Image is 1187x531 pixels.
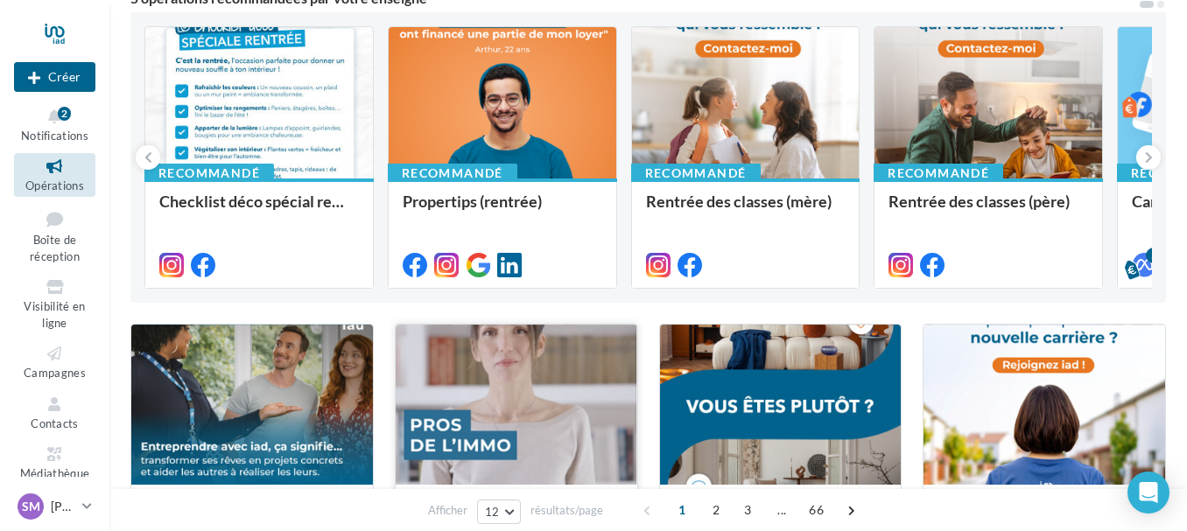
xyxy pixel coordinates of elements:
div: 5 [1146,248,1162,263]
div: Rentrée des classes (mère) [646,192,846,227]
span: Campagnes [24,366,86,380]
span: Afficher [428,502,467,519]
span: ... [768,496,796,524]
span: résultats/page [530,502,603,519]
span: Contacts [31,416,79,430]
span: SM [22,498,40,515]
span: Boîte de réception [30,233,80,263]
span: 12 [485,505,500,519]
a: Opérations [14,153,95,196]
div: Recommandé [388,164,517,183]
div: Open Intercom Messenger [1127,472,1169,514]
span: 66 [802,496,831,524]
a: Boîte de réception [14,204,95,268]
div: Rentrée des classes (père) [888,192,1088,227]
span: Notifications [21,129,88,143]
a: Contacts [14,391,95,434]
div: Recommandé [631,164,761,183]
span: Opérations [25,178,84,192]
div: Recommandé [874,164,1003,183]
span: 3 [734,496,762,524]
div: 2 [58,107,71,121]
a: Médiathèque [14,441,95,484]
a: SM [PERSON_NAME] [14,490,95,523]
button: Créer [14,62,95,92]
button: 12 [477,500,522,524]
span: 2 [702,496,730,524]
div: Checklist déco spécial rentrée [159,192,359,227]
p: [PERSON_NAME] [51,498,75,515]
a: Campagnes [14,340,95,383]
span: Médiathèque [20,466,90,480]
span: 1 [668,496,696,524]
div: Recommandé [144,164,274,183]
div: Propertips (rentrée) [403,192,602,227]
div: Nouvelle campagne [14,62,95,92]
button: Notifications 2 [14,103,95,146]
span: Visibilité en ligne [24,299,85,330]
a: Visibilité en ligne [14,274,95,333]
